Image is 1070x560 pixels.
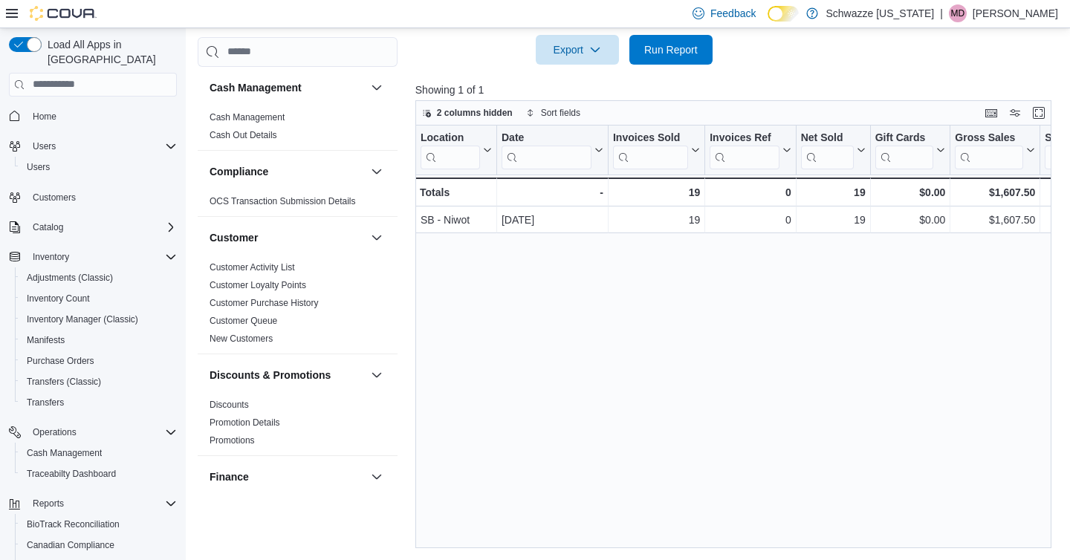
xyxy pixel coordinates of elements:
div: Gross Sales [955,131,1023,145]
a: Customer Loyalty Points [210,280,306,290]
a: Home [27,108,62,126]
h3: Customer [210,230,258,245]
div: Discounts & Promotions [198,396,398,455]
span: OCS Transaction Submission Details [210,195,356,207]
button: Discounts & Promotions [210,368,365,382]
span: Manifests [27,334,65,346]
a: Customer Activity List [210,262,295,273]
div: 19 [613,183,700,201]
p: Schwazze [US_STATE] [826,4,934,22]
div: - [502,183,603,201]
a: Discounts [210,400,249,410]
span: Discounts [210,399,249,411]
button: Reports [3,493,183,514]
button: Users [15,157,183,178]
img: Cova [30,6,97,21]
button: Cash Management [368,79,386,97]
button: Adjustments (Classic) [15,267,183,288]
button: Customer [210,230,365,245]
input: Dark Mode [768,6,799,22]
div: Gift Card Sales [875,131,933,169]
a: Promotion Details [210,417,280,428]
span: Customer Activity List [210,261,295,273]
a: Inventory Count [21,290,96,307]
span: Export [545,35,610,65]
button: Export [536,35,619,65]
div: Invoices Sold [613,131,688,169]
h3: Finance [210,469,249,484]
button: Location [421,131,492,169]
span: Transfers [27,397,64,408]
a: Transfers (Classic) [21,373,107,391]
div: Cash Management [198,108,398,150]
button: Purchase Orders [15,351,183,371]
span: Users [27,137,177,155]
span: Home [33,111,56,123]
span: Purchase Orders [21,352,177,370]
span: 2 columns hidden [437,107,513,119]
button: Cash Management [210,80,365,95]
div: Invoices Ref [710,131,779,145]
span: Canadian Compliance [21,536,177,554]
button: Reports [27,495,70,512]
div: Net Sold [800,131,853,145]
a: BioTrack Reconciliation [21,515,126,533]
button: Catalog [27,218,69,236]
a: Customer Queue [210,316,277,326]
span: Reports [27,495,177,512]
a: OCS Transaction Submission Details [210,196,356,206]
p: [PERSON_NAME] [973,4,1058,22]
div: 19 [800,183,865,201]
a: Cash Management [21,444,108,462]
span: Home [27,107,177,126]
div: Location [421,131,480,169]
button: Inventory [3,247,183,267]
span: Promotions [210,434,255,446]
span: Catalog [33,221,63,233]
h3: Compliance [210,164,268,179]
div: 0 [710,183,791,201]
span: Canadian Compliance [27,539,114,551]
span: Feedback [710,6,756,21]
span: Users [21,158,177,176]
button: Gift Cards [875,131,945,169]
button: Inventory Count [15,288,183,309]
button: Invoices Ref [710,131,791,169]
a: Cash Management [210,112,285,123]
span: Adjustments (Classic) [27,272,113,284]
a: Customer Purchase History [210,298,319,308]
a: Transfers [21,394,70,411]
span: Transfers [21,394,177,411]
a: New Customers [210,333,273,344]
span: MD [951,4,965,22]
div: 19 [613,211,700,229]
button: Keyboard shortcuts [982,104,1000,122]
button: Customer [368,229,386,247]
span: Customer Queue [210,315,277,327]
button: Home [3,105,183,127]
div: 19 [800,211,865,229]
button: Inventory Manager (Classic) [15,309,183,330]
span: Traceabilty Dashboard [27,468,116,480]
button: Transfers (Classic) [15,371,183,392]
span: Promotion Details [210,417,280,429]
span: Inventory [27,248,177,266]
span: Inventory Manager (Classic) [27,313,138,325]
div: Compliance [198,192,398,216]
div: Location [421,131,480,145]
span: Cash Management [210,111,285,123]
span: Customers [33,192,76,204]
div: SB - Niwot [421,211,492,229]
button: Canadian Compliance [15,535,183,556]
span: BioTrack Reconciliation [21,515,177,533]
button: Invoices Sold [613,131,700,169]
button: Date [502,131,603,169]
a: Customers [27,189,82,206]
div: Date [502,131,591,145]
div: Matthew Dupuis [949,4,967,22]
a: Cash Out Details [210,130,277,140]
div: Customer [198,258,398,354]
span: Run Report [644,42,698,57]
div: 0 [710,211,791,229]
button: 2 columns hidden [416,104,519,122]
